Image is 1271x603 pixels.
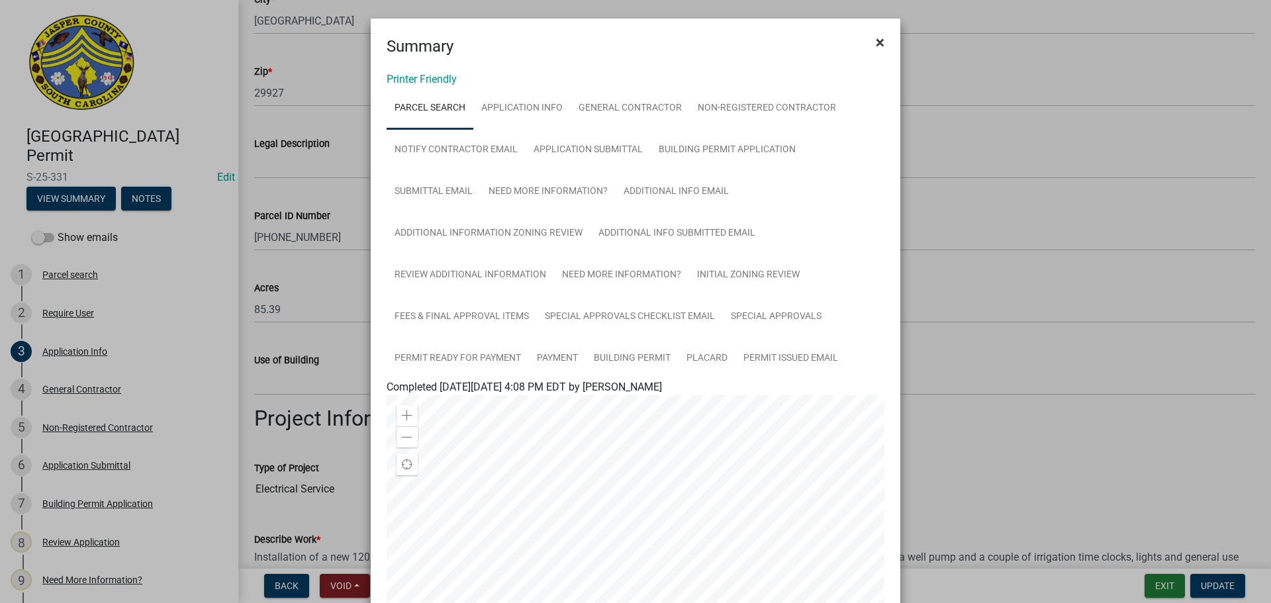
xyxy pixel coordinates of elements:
[387,296,537,338] a: Fees & Final Approval Items
[481,171,616,213] a: Need More Information?
[387,212,590,255] a: Additional Information Zoning Review
[537,296,723,338] a: Special Approvals Checklist Email
[571,87,690,130] a: General Contractor
[689,254,808,297] a: Initial Zoning Review
[387,338,529,380] a: Permit Ready for Payment
[651,129,804,171] a: Building Permit Application
[397,405,418,426] div: Zoom in
[690,87,844,130] a: Non-Registered Contractor
[387,129,526,171] a: Notify Contractor Email
[865,24,895,61] button: Close
[473,87,571,130] a: Application Info
[387,381,662,393] span: Completed [DATE][DATE] 4:08 PM EDT by [PERSON_NAME]
[616,171,737,213] a: Additional info email
[586,338,679,380] a: Building Permit
[387,87,473,130] a: Parcel search
[387,171,481,213] a: Submittal Email
[526,129,651,171] a: Application Submittal
[529,338,586,380] a: Payment
[387,73,457,85] a: Printer Friendly
[554,254,689,297] a: Need More Information?
[397,426,418,447] div: Zoom out
[876,33,884,52] span: ×
[397,454,418,475] div: Find my location
[590,212,763,255] a: Additional Info submitted Email
[387,34,453,58] h4: Summary
[387,254,554,297] a: Review Additional Information
[723,296,829,338] a: Special Approvals
[735,338,846,380] a: Permit Issued Email
[679,338,735,380] a: Placard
